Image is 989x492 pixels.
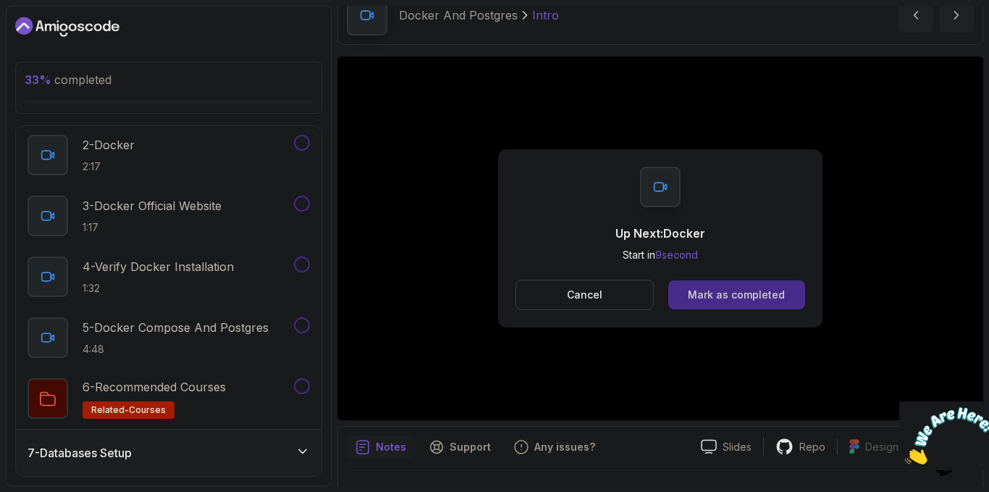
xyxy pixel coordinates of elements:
span: 1 [6,6,12,18]
p: Repo [799,440,825,454]
p: 3 - Docker Official Website [83,197,222,214]
p: Intro [532,7,559,24]
p: 2:17 [83,159,135,174]
button: 3-Docker Official Website1:17 [28,196,310,236]
button: Support button [421,435,500,459]
p: Start in [615,248,705,262]
span: 33 % [25,72,51,87]
iframe: chat widget [899,401,989,470]
p: Support [450,440,491,454]
button: notes button [347,435,415,459]
p: 1:32 [83,281,234,296]
button: Feedback button [505,435,604,459]
p: 4:48 [83,342,269,357]
p: Docker And Postgres [399,7,518,24]
span: related-courses [91,404,166,416]
a: Repo [764,438,837,456]
span: completed [25,72,111,87]
iframe: To enrich screen reader interactions, please activate Accessibility in Grammarly extension settings [337,57,983,420]
p: 6 - Recommended Courses [83,378,226,396]
h3: 7 - Databases Setup [28,444,132,462]
p: 1:17 [83,220,222,235]
span: 9 second [655,249,698,261]
p: 5 - Docker Compose And Postgres [83,319,269,336]
p: Notes [376,440,406,454]
div: Mark as completed [688,288,785,302]
button: 7-Databases Setup [16,430,321,476]
p: Up Next: Docker [615,225,705,242]
a: Slides [689,439,763,454]
p: 4 - Verify Docker Installation [83,258,234,275]
p: 2 - Docker [83,136,135,154]
button: 2-Docker2:17 [28,135,310,175]
button: 4-Verify Docker Installation1:32 [28,257,310,297]
p: Designs [865,440,904,454]
button: Cancel [515,280,654,310]
button: Mark as completed [668,280,805,309]
img: Chat attention grabber [6,6,96,63]
p: Any issues? [534,440,595,454]
a: Dashboard [15,15,119,38]
button: 6-Recommended Coursesrelated-courses [28,378,310,419]
button: 5-Docker Compose And Postgres4:48 [28,317,310,358]
p: Cancel [567,288,602,302]
p: Slides [723,440,752,454]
